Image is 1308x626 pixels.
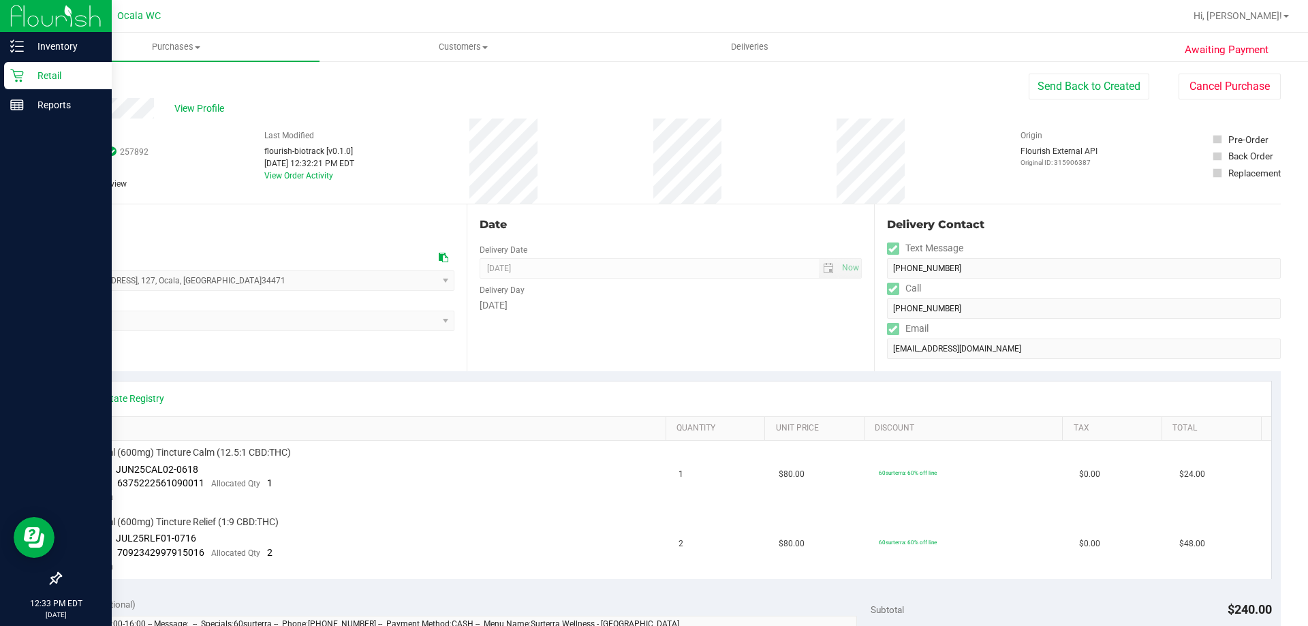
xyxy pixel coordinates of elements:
span: 60surterra: 60% off line [879,539,937,546]
a: Discount [875,423,1057,434]
button: Cancel Purchase [1179,74,1281,99]
span: 1 [679,468,683,481]
input: Format: (999) 999-9999 [887,258,1281,279]
span: Subtotal [871,604,904,615]
p: Inventory [24,38,106,54]
span: JUN25CAL02-0618 [116,464,198,475]
label: Call [887,279,921,298]
label: Delivery Day [480,284,525,296]
inline-svg: Retail [10,69,24,82]
span: 6375222561090011 [117,478,204,488]
a: Purchases [33,33,320,61]
span: JUL25RLF01-0716 [116,533,196,544]
span: 2 [679,537,683,550]
label: Email [887,319,929,339]
input: Format: (999) 999-9999 [887,298,1281,319]
span: $0.00 [1079,537,1100,550]
label: Origin [1021,129,1042,142]
a: Deliveries [606,33,893,61]
span: SW 30ml (600mg) Tincture Calm (12.5:1 CBD:THC) [78,446,291,459]
span: 1 [267,478,272,488]
span: $0.00 [1079,468,1100,481]
span: $240.00 [1228,602,1272,616]
span: View Profile [174,101,229,116]
span: Purchases [33,41,320,53]
span: Customers [320,41,606,53]
inline-svg: Reports [10,98,24,112]
div: Replacement [1228,166,1281,180]
a: View Order Activity [264,171,333,181]
label: Text Message [887,238,963,258]
div: [DATE] 12:32:21 PM EDT [264,157,354,170]
div: Date [480,217,861,233]
label: Last Modified [264,129,314,142]
span: $24.00 [1179,468,1205,481]
span: Allocated Qty [211,479,260,488]
a: View State Registry [82,392,164,405]
iframe: Resource center [14,517,54,558]
a: Customers [320,33,606,61]
a: Tax [1074,423,1157,434]
p: 12:33 PM EDT [6,597,106,610]
button: Send Back to Created [1029,74,1149,99]
a: Unit Price [776,423,859,434]
p: Original ID: 315906387 [1021,157,1097,168]
span: 257892 [120,146,149,158]
p: [DATE] [6,610,106,620]
span: $48.00 [1179,537,1205,550]
a: Quantity [676,423,760,434]
span: Deliveries [713,41,787,53]
div: Pre-Order [1228,133,1268,146]
div: flourish-biotrack [v0.1.0] [264,145,354,157]
span: 7092342997915016 [117,547,204,558]
div: Back Order [1228,149,1273,163]
div: Location [60,217,454,233]
span: Awaiting Payment [1185,42,1268,58]
label: Delivery Date [480,244,527,256]
span: $80.00 [779,468,805,481]
p: Reports [24,97,106,113]
span: 60surterra: 60% off line [879,469,937,476]
span: In Sync [107,145,116,158]
div: Flourish External API [1021,145,1097,168]
a: Total [1172,423,1256,434]
inline-svg: Inventory [10,40,24,53]
span: Allocated Qty [211,548,260,558]
span: Ocala WC [117,10,161,22]
span: 2 [267,547,272,558]
span: $80.00 [779,537,805,550]
div: [DATE] [480,298,861,313]
p: Retail [24,67,106,84]
span: SW 30ml (600mg) Tincture Relief (1:9 CBD:THC) [78,516,279,529]
span: Hi, [PERSON_NAME]! [1194,10,1282,21]
div: Copy address to clipboard [439,251,448,265]
div: Delivery Contact [887,217,1281,233]
a: SKU [80,423,660,434]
